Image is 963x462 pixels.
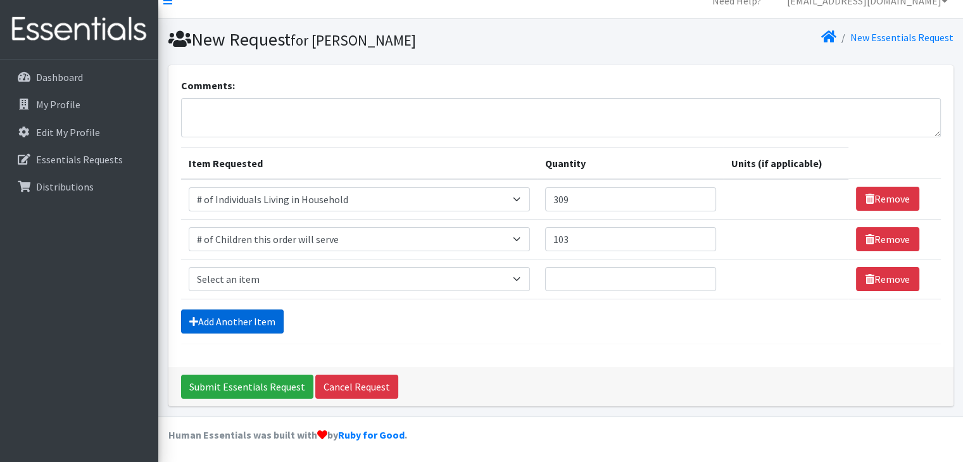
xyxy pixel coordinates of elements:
a: Ruby for Good [338,428,405,441]
a: Cancel Request [315,375,398,399]
a: Edit My Profile [5,120,153,145]
p: Distributions [36,180,94,193]
label: Comments: [181,78,235,93]
p: Essentials Requests [36,153,123,166]
p: My Profile [36,98,80,111]
a: New Essentials Request [850,31,954,44]
input: Submit Essentials Request [181,375,313,399]
th: Units (if applicable) [724,147,848,179]
small: for [PERSON_NAME] [291,31,416,49]
a: My Profile [5,92,153,117]
th: Item Requested [181,147,538,179]
a: Remove [856,227,919,251]
a: Remove [856,187,919,211]
h1: New Request [168,28,557,51]
a: Essentials Requests [5,147,153,172]
a: Remove [856,267,919,291]
p: Edit My Profile [36,126,100,139]
p: Dashboard [36,71,83,84]
a: Add Another Item [181,309,284,334]
a: Dashboard [5,65,153,90]
th: Quantity [538,147,724,179]
strong: Human Essentials was built with by . [168,428,407,441]
a: Distributions [5,174,153,199]
img: HumanEssentials [5,8,153,51]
